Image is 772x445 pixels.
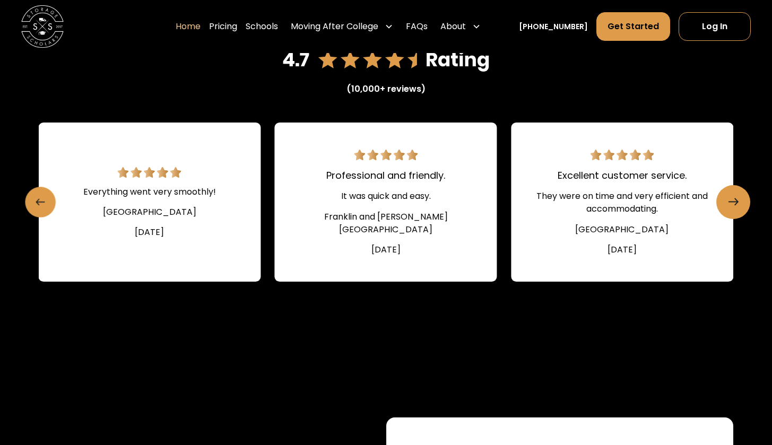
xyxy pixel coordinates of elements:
a: Pricing [209,12,237,41]
a: Home [176,12,201,41]
div: They were on time and very efficient and accommodating. [536,190,708,215]
div: Everything went very smoothly! [83,186,216,198]
div: Professional and friendly. [326,168,445,182]
div: Moving After College [291,20,378,33]
div: (10,000+ reviews) [346,83,426,95]
div: [GEOGRAPHIC_DATA] [103,206,196,219]
img: 5 star review. [354,150,418,160]
img: Storage Scholars main logo [21,5,64,48]
a: [PHONE_NUMBER] [519,21,588,32]
div: Moving After College [287,12,397,41]
div: 1 / 22 [275,123,497,282]
a: Schools [246,12,278,41]
a: Previous slide [25,187,56,217]
div: [DATE] [608,243,637,256]
div: About [440,20,466,33]
div: Franklin and [PERSON_NAME][GEOGRAPHIC_DATA] [300,211,472,236]
img: 5 star review. [118,167,181,178]
div: 22 / 22 [38,123,261,282]
a: Next slide [716,185,750,219]
div: It was quick and easy. [341,190,431,203]
a: 5 star review.Excellent customer service.They were on time and very efficient and accommodating.[... [511,123,733,282]
a: Log In [679,12,751,41]
div: Excellent customer service. [558,168,687,182]
div: [DATE] [371,243,401,256]
div: 2 / 22 [511,123,733,282]
div: [DATE] [135,226,164,239]
a: 5 star review.Professional and friendly.It was quick and easy.Franklin and [PERSON_NAME][GEOGRAPH... [275,123,497,282]
div: About [436,12,485,41]
img: 4.7 star rating on Google reviews. [282,45,490,74]
a: 5 star review.Everything went very smoothly![GEOGRAPHIC_DATA][DATE] [38,123,261,282]
a: FAQs [406,12,428,41]
div: [GEOGRAPHIC_DATA] [575,223,669,236]
img: 5 star review. [590,150,654,160]
a: home [21,5,64,48]
a: Get Started [596,12,670,41]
